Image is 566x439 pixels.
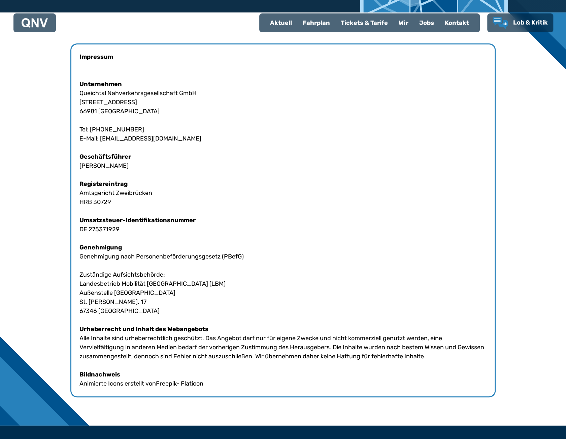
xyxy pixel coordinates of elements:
[22,16,48,30] a: QNV Logo
[414,14,439,32] a: Jobs
[79,152,487,161] h4: Geschäftsführer
[79,379,487,388] p: Animierte Icons erstellt von
[297,14,335,32] a: Fahrplan
[79,52,487,62] h4: Impressum
[79,243,487,252] h4: Genehmigung
[22,18,48,28] img: QNV Logo
[176,380,203,387] a: - Flaticon
[393,14,414,32] a: Wir
[79,216,487,225] h4: Umsatzsteuer-Identifikationsnummer
[335,14,393,32] a: Tickets & Tarife
[439,14,474,32] a: Kontakt
[79,370,487,379] h4: Bildnachweis
[79,80,487,89] h4: Unternehmen
[513,19,548,26] span: Lob & Kritik
[79,325,487,334] h4: Urheberrecht und Inhalt des Webangebots
[79,179,487,189] h4: Registereintrag
[156,380,176,387] a: Freepik
[493,17,548,29] a: Lob & Kritik
[265,14,297,32] a: Aktuell
[70,43,496,397] div: Queichtal Nahverkehrsgesellschaft GmbH [STREET_ADDRESS] 66981 [GEOGRAPHIC_DATA] Tel: [PHONE_NUMBE...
